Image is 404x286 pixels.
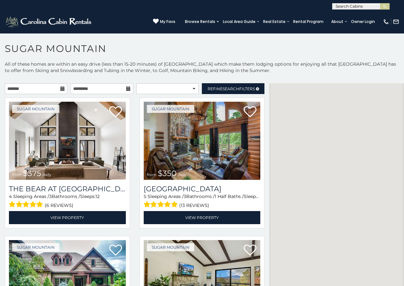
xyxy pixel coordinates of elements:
[9,193,126,209] div: Sleeping Areas / Bathrooms / Sleeps:
[49,194,52,199] span: 3
[9,102,126,180] a: The Bear At Sugar Mountain from $375 daily
[9,185,126,193] h3: The Bear At Sugar Mountain
[144,194,146,199] span: 5
[144,185,261,193] h3: Grouse Moor Lodge
[9,185,126,193] a: The Bear At [GEOGRAPHIC_DATA]
[109,106,122,119] a: Add to favorites
[223,86,239,91] span: Search
[184,194,186,199] span: 3
[144,102,261,180] a: Grouse Moor Lodge from $350 daily
[208,86,255,91] span: Refine Filters
[144,211,261,224] a: View Property
[215,194,244,199] span: 1 Half Baths /
[45,201,73,209] span: (6 reviews)
[95,194,100,199] span: 12
[9,194,12,199] span: 4
[144,102,261,180] img: Grouse Moor Lodge
[178,172,187,177] span: daily
[42,172,51,177] span: daily
[259,194,263,199] span: 12
[160,19,175,25] span: My Favs
[244,106,256,119] a: Add to favorites
[23,169,41,178] span: $375
[202,83,264,94] a: RefineSearchFilters
[158,169,177,178] span: $350
[109,244,122,257] a: Add to favorites
[147,105,194,113] a: Sugar Mountain
[290,17,327,26] a: Rental Program
[12,105,59,113] a: Sugar Mountain
[147,243,194,251] a: Sugar Mountain
[12,243,59,251] a: Sugar Mountain
[220,17,259,26] a: Local Area Guide
[260,17,289,26] a: Real Estate
[12,172,22,177] span: from
[144,185,261,193] a: [GEOGRAPHIC_DATA]
[328,17,347,26] a: About
[9,211,126,224] a: View Property
[393,18,399,25] img: mail-regular-white.png
[144,193,261,209] div: Sleeping Areas / Bathrooms / Sleeps:
[153,18,175,25] a: My Favs
[348,17,378,26] a: Owner Login
[383,18,389,25] img: phone-regular-white.png
[147,172,156,177] span: from
[182,17,218,26] a: Browse Rentals
[244,244,256,257] a: Add to favorites
[5,15,93,28] img: White-1-2.png
[9,102,126,180] img: The Bear At Sugar Mountain
[179,201,209,209] span: (13 reviews)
